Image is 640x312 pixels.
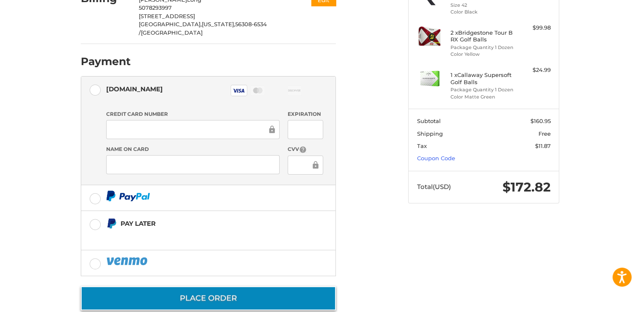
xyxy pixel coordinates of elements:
li: Color Black [450,8,515,16]
h4: 1 x Callaway Supersoft Golf Balls [450,71,515,85]
span: [GEOGRAPHIC_DATA], [139,21,202,27]
a: Coupon Code [417,155,455,161]
li: Package Quantity 1 Dozen [450,44,515,51]
span: Total (USD) [417,183,451,191]
div: $99.98 [517,24,551,32]
iframe: Google Customer Reviews [570,289,640,312]
span: Shipping [417,130,443,137]
li: Size 42 [450,2,515,9]
img: PayPal icon [106,256,149,266]
label: Expiration [288,110,323,118]
label: Credit Card Number [106,110,280,118]
label: Name on Card [106,145,280,153]
iframe: PayPal Message 1 [106,233,283,240]
h2: Payment [81,55,131,68]
span: $11.87 [535,142,551,149]
span: [GEOGRAPHIC_DATA] [141,29,203,36]
li: Color Yellow [450,51,515,58]
span: [STREET_ADDRESS] [139,13,195,19]
span: 5078293997 [139,4,172,11]
li: Color Matte Green [450,93,515,101]
div: $24.99 [517,66,551,74]
span: Tax [417,142,427,149]
h4: 2 x Bridgestone Tour B RX Golf Balls [450,29,515,43]
div: [DOMAIN_NAME] [106,82,163,96]
button: Place Order [81,286,336,310]
span: 56308-6534 / [139,21,267,36]
li: Package Quantity 1 Dozen [450,86,515,93]
label: CVV [288,145,323,153]
span: Subtotal [417,118,441,124]
span: [US_STATE], [202,21,235,27]
div: Pay Later [121,216,283,230]
span: $160.95 [530,118,551,124]
span: $172.82 [503,179,551,195]
img: PayPal icon [106,191,150,201]
span: Free [538,130,551,137]
img: Pay Later icon [106,218,117,229]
